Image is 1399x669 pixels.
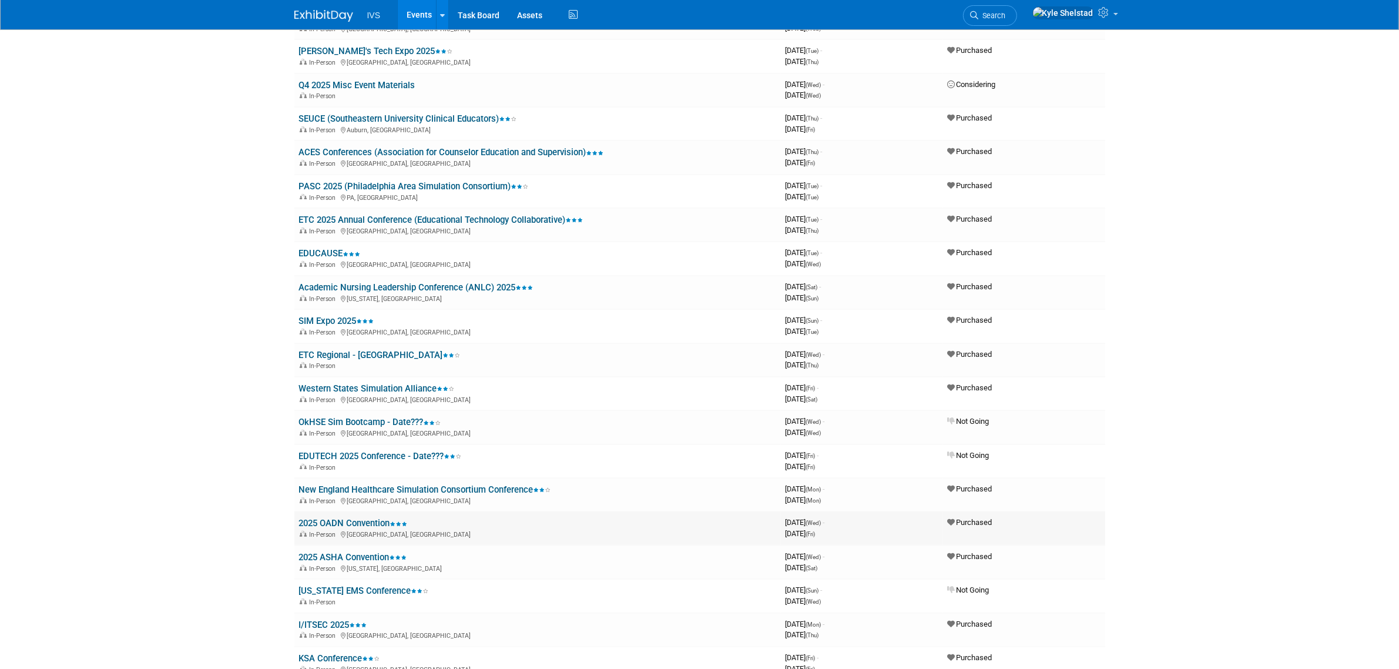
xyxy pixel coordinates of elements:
a: PASC 2025 (Philadelphia Area Simulation Consortium) [299,181,529,192]
a: Academic Nursing Leadership Conference (ANLC) 2025 [299,282,534,293]
img: Kyle Shelstad [1032,6,1094,19]
span: - [821,181,823,190]
span: [DATE] [786,518,825,527]
span: - [823,350,825,359]
img: In-Person Event [300,160,307,166]
span: - [821,46,823,55]
span: [DATE] [786,24,821,32]
img: In-Person Event [300,362,307,368]
span: Purchased [948,282,992,291]
span: In-Person [310,531,340,538]
img: In-Person Event [300,464,307,470]
span: Not Going [948,451,989,460]
span: [DATE] [786,451,819,460]
span: [DATE] [786,586,823,594]
span: In-Person [310,295,340,303]
span: - [821,147,823,156]
span: (Wed) [806,419,821,425]
a: Search [963,5,1017,26]
span: (Tue) [806,194,819,200]
div: [GEOGRAPHIC_DATA], [GEOGRAPHIC_DATA] [299,57,776,66]
div: Auburn, [GEOGRAPHIC_DATA] [299,125,776,134]
span: (Wed) [806,352,821,358]
span: (Thu) [806,632,819,638]
span: Search [979,11,1006,20]
span: (Tue) [806,329,819,335]
span: In-Person [310,396,340,404]
span: (Thu) [806,59,819,65]
span: (Thu) [806,149,819,155]
span: Considering [948,80,996,89]
span: (Wed) [806,25,821,32]
span: Purchased [948,350,992,359]
img: In-Person Event [300,59,307,65]
span: (Wed) [806,520,821,526]
span: Purchased [948,147,992,156]
img: In-Person Event [300,430,307,436]
span: (Wed) [806,92,821,99]
span: (Fri) [806,126,816,133]
div: [GEOGRAPHIC_DATA], [GEOGRAPHIC_DATA] [299,496,776,505]
span: [DATE] [786,630,819,639]
span: [DATE] [786,113,823,122]
span: (Sun) [806,317,819,324]
span: [DATE] [786,215,823,223]
span: [DATE] [786,484,825,493]
a: Western States Simulation Alliance [299,383,455,394]
span: [DATE] [786,327,819,336]
span: (Fri) [806,655,816,661]
img: In-Person Event [300,261,307,267]
img: In-Person Event [300,329,307,334]
a: I/ITSEC 2025 [299,620,367,630]
span: In-Person [310,59,340,66]
span: [DATE] [786,125,816,133]
span: (Fri) [806,385,816,392]
span: In-Person [310,329,340,336]
span: [DATE] [786,282,821,291]
span: - [821,215,823,223]
span: In-Person [310,598,340,606]
span: (Fri) [806,453,816,459]
span: - [821,113,823,122]
a: OkHSE Sim Bootcamp - Date??? [299,417,441,427]
span: Purchased [948,248,992,257]
span: (Thu) [806,362,819,369]
a: New England Healthcare Simulation Consortium Conference [299,484,551,495]
img: In-Person Event [300,632,307,638]
span: - [817,653,819,662]
span: (Thu) [806,228,819,234]
span: (Tue) [806,216,819,223]
span: (Fri) [806,464,816,470]
span: In-Person [310,430,340,437]
span: [DATE] [786,192,819,201]
img: In-Person Event [300,497,307,503]
div: [GEOGRAPHIC_DATA], [GEOGRAPHIC_DATA] [299,327,776,336]
span: - [823,80,825,89]
span: In-Person [310,228,340,235]
a: EDUCAUSE [299,248,361,259]
span: (Mon) [806,486,821,493]
span: - [821,316,823,325]
div: [US_STATE], [GEOGRAPHIC_DATA] [299,293,776,303]
span: - [823,552,825,561]
span: (Mon) [806,497,821,504]
a: EDUTECH 2025 Conference - Date??? [299,451,462,461]
a: Q4 2025 Misc Event Materials [299,80,415,91]
span: Purchased [948,484,992,493]
span: Purchased [948,552,992,561]
div: [GEOGRAPHIC_DATA], [GEOGRAPHIC_DATA] [299,259,776,269]
span: Not Going [948,586,989,594]
a: 2025 OADN Convention [299,518,408,528]
img: In-Person Event [300,531,307,537]
span: (Tue) [806,183,819,189]
span: (Sat) [806,565,818,571]
span: In-Person [310,565,340,573]
span: Purchased [948,653,992,662]
span: [DATE] [786,428,821,437]
span: Purchased [948,518,992,527]
span: [DATE] [786,316,823,325]
span: In-Person [310,160,340,168]
div: [GEOGRAPHIC_DATA], [GEOGRAPHIC_DATA] [299,428,776,437]
span: In-Person [310,92,340,100]
span: - [823,518,825,527]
